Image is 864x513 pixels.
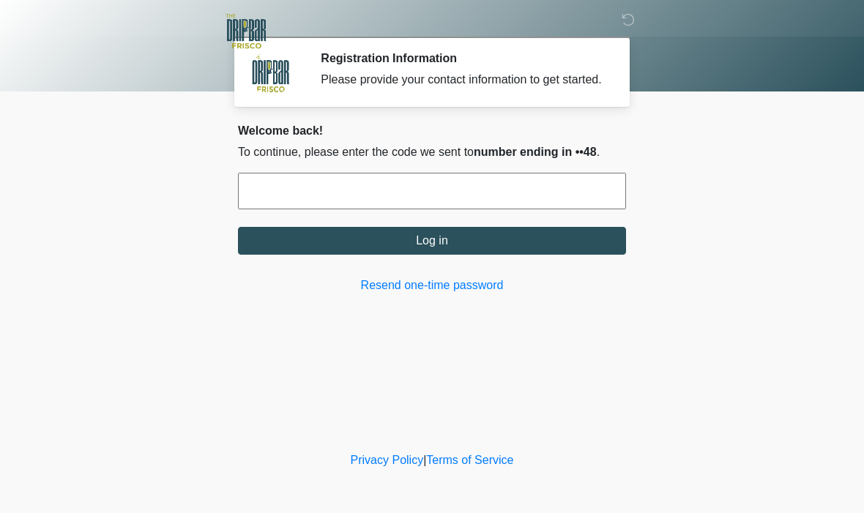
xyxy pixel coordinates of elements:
a: Terms of Service [426,454,513,466]
span: number ending in ••48 [474,146,597,158]
button: Log in [238,227,626,255]
a: Resend one-time password [238,277,626,294]
a: Privacy Policy [351,454,424,466]
img: The DRIPBaR - Frisco Logo [223,11,270,51]
img: Agent Avatar [249,51,293,95]
h2: Welcome back! [238,124,626,138]
p: To continue, please enter the code we sent to . [238,143,626,161]
a: | [423,454,426,466]
div: Please provide your contact information to get started. [321,71,604,89]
